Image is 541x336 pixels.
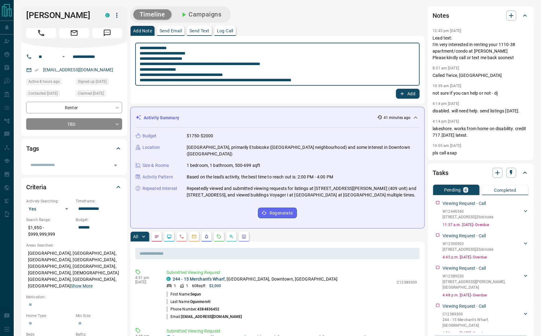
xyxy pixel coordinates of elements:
a: 244 - 15 Merchant's Wharf [173,277,225,282]
button: Open [60,53,67,60]
p: Activity Summary [144,115,179,121]
span: 4384836452 [197,307,219,311]
div: W12389530[STREET_ADDRESS][PERSON_NAME],[GEOGRAPHIC_DATA] [443,272,529,291]
svg: Lead Browsing Activity [167,234,172,239]
div: Notes [433,8,529,23]
div: Thu Mar 06 2025 [76,78,122,87]
button: Open [111,161,120,170]
p: W12389530 [443,273,523,279]
div: TBD [26,118,122,130]
p: [GEOGRAPHIC_DATA], [GEOGRAPHIC_DATA], [GEOGRAPHIC_DATA], [GEOGRAPHIC_DATA], [GEOGRAPHIC_DATA], [G... [26,248,122,291]
p: Repeatedly viewed and submitted viewing requests for listings at [STREET_ADDRESS][PERSON_NAME] (4... [187,185,419,198]
div: condos.ca [166,277,171,281]
p: 4:45 p.m. [DATE] - Overdue [443,254,529,260]
svg: Email Verified [34,68,39,72]
p: 4:51 p.m. [DATE] - Overdue [443,330,529,336]
span: Contacted [DATE] [28,90,58,97]
p: Add Note [133,29,152,33]
p: 12:45 pm [DATE] [433,29,462,33]
p: 4:14 pm [DATE] [433,102,459,106]
p: 1 [186,283,188,289]
p: 1 [174,283,176,289]
svg: Opportunities [229,234,234,239]
p: $2,000 [209,283,221,289]
p: 10:39 am [DATE] [433,84,462,88]
p: $1,950 - $999,999,999 [26,223,73,239]
div: W12390903[STREET_ADDRESS],Etobicoke [443,240,529,253]
button: Show More [71,283,93,289]
h2: Notes [433,11,449,21]
p: 4 [465,188,467,192]
p: Areas Searched: [26,243,122,248]
p: 4:51 pm [135,276,157,280]
p: Pending [444,188,461,192]
div: Activity Summary41 minutes ago [136,112,419,124]
p: Phone Number: [166,306,220,312]
svg: Listing Alerts [204,234,209,239]
span: Signed up [DATE] [78,78,107,85]
span: Message [92,28,122,38]
p: 10:05 am [DATE] [433,144,462,148]
p: Last Name: [166,299,210,305]
p: pls call asap [433,150,529,156]
p: Timeframe: [76,198,122,204]
svg: Notes [154,234,159,239]
p: [STREET_ADDRESS] , Etobicoke [443,214,494,220]
p: 4:48 p.m. [DATE] - Overdue [443,292,529,298]
span: Ogunmoroti [190,300,210,304]
p: Lead text: I'm very interested in renting your 1110-38 apartment/condo at [PERSON_NAME] Please ki... [433,35,529,61]
a: [EMAIL_ADDRESS][DOMAIN_NAME] [43,67,113,72]
p: Actively Searching: [26,198,73,204]
p: Submitted Viewing Request [166,269,417,276]
span: Active 8 hours ago [28,78,60,85]
div: Tasks [433,165,529,180]
p: Min Size: [76,313,122,319]
svg: Calls [179,234,184,239]
p: Based on the lead's activity, the best time to reach out is: 2:00 PM - 4:00 PM [187,174,333,180]
h2: Criteria [26,182,46,192]
p: First Name: [166,291,201,297]
p: 1 bedroom, 1 bathroom, 500-699 sqft [187,162,261,169]
p: Send Email [160,29,182,33]
p: Send Text [189,29,209,33]
p: disabled. will need help. send listings [DATE]. [433,108,529,114]
p: Viewing Request - Call [443,265,486,272]
p: $1750-$2000 [187,133,213,139]
p: not sure if you can help or not - dj [433,90,529,97]
div: Tags [26,141,122,156]
p: W12446340 [443,209,494,214]
p: W12390903 [443,241,494,247]
div: W12446340[STREET_ADDRESS],Etobicoke [443,207,529,221]
p: Size & Rooms [142,162,169,169]
p: Viewing Request - Call [443,303,486,310]
div: C12389309244 - 15 Merchant's Wharf,[GEOGRAPHIC_DATA] [443,310,529,329]
p: [GEOGRAPHIC_DATA], primarily Etobicoke ([GEOGRAPHIC_DATA] neighbourhood) and some interest in Dow... [187,144,419,157]
p: Home Type: [26,313,73,319]
p: Repeated Interest [142,185,177,192]
p: Called Twice, [GEOGRAPHIC_DATA] [433,72,529,79]
p: Budget [142,133,157,139]
span: Email [59,28,89,38]
span: [EMAIL_ADDRESS][DOMAIN_NAME] [181,315,242,319]
button: Campaigns [174,9,228,20]
p: Search Range: [26,217,73,223]
p: C12389309 [397,280,417,285]
span: Segun [190,292,201,296]
p: Viewing Request - Call [443,200,486,207]
div: Wed Oct 08 2025 [76,90,122,99]
button: Add [396,89,420,99]
button: Timeline [133,9,171,20]
div: Criteria [26,180,122,195]
p: 244 - 15 Merchant's Wharf , [GEOGRAPHIC_DATA] [443,317,523,328]
svg: Emails [192,234,197,239]
h2: Tags [26,144,39,154]
h2: Tasks [433,168,448,178]
p: Log Call [217,29,233,33]
span: Claimed [DATE] [78,90,104,97]
p: Budget: [76,217,122,223]
span: Call [26,28,56,38]
p: [STREET_ADDRESS] , Etobicoke [443,247,494,252]
p: Completed [494,188,516,192]
p: C12389309 [443,311,523,317]
p: 608 sqft [192,283,205,289]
